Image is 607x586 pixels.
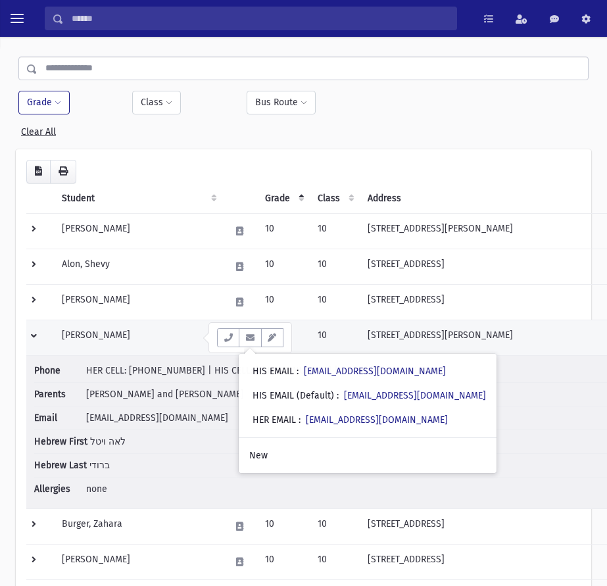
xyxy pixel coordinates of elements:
td: 10 [310,320,360,355]
th: Grade: activate to sort column descending [257,183,310,214]
td: [PERSON_NAME] [54,284,222,320]
span: Email [34,411,84,425]
span: [PERSON_NAME] and [PERSON_NAME] [86,389,244,400]
td: 10 [310,249,360,284]
span: none [86,483,107,495]
button: Bus Route [247,91,316,114]
button: toggle menu [5,7,29,30]
span: ברודי [89,460,110,471]
td: 10 [257,320,310,355]
button: Class [132,91,181,114]
td: 10 [310,213,360,249]
span: : [297,366,299,377]
button: CSV [26,160,51,183]
span: : [337,390,339,401]
td: 10 [257,213,310,249]
td: 10 [257,249,310,284]
div: HER EMAIL [253,413,448,427]
div: HIS EMAIL [253,364,446,378]
div: HIS EMAIL (Default) [253,389,486,403]
span: Hebrew Last [34,458,87,472]
a: [EMAIL_ADDRESS][DOMAIN_NAME] [306,414,448,426]
button: Grade [18,91,70,114]
td: 10 [310,508,360,544]
span: לאה ויטל [90,436,126,447]
a: Clear All [21,121,56,137]
th: Class: activate to sort column ascending [310,183,360,214]
button: Email Templates [261,328,283,347]
span: Hebrew First [34,435,87,449]
td: [PERSON_NAME] [54,320,222,355]
a: New [239,443,497,468]
td: [PERSON_NAME] [54,213,222,249]
span: Phone [34,364,84,378]
td: 10 [257,284,310,320]
td: Alon, Shevy [54,249,222,284]
a: [EMAIL_ADDRESS][DOMAIN_NAME] [344,390,486,401]
td: 10 [310,544,360,579]
td: [PERSON_NAME] [54,544,222,579]
th: Student: activate to sort column ascending [54,183,222,214]
span: HER CELL: [PHONE_NUMBER] | HIS CELL: [PHONE_NUMBER] | HOME: [PHONE_NUMBER] [86,365,447,376]
button: Print [50,160,76,183]
td: 10 [257,508,310,544]
span: Parents [34,387,84,401]
span: [EMAIL_ADDRESS][DOMAIN_NAME] [86,412,228,424]
td: 10 [310,284,360,320]
span: Allergies [34,482,84,496]
td: 10 [257,544,310,579]
td: Burger, Zahara [54,508,222,544]
input: Search [64,7,456,30]
span: : [299,414,301,426]
a: [EMAIL_ADDRESS][DOMAIN_NAME] [304,366,446,377]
